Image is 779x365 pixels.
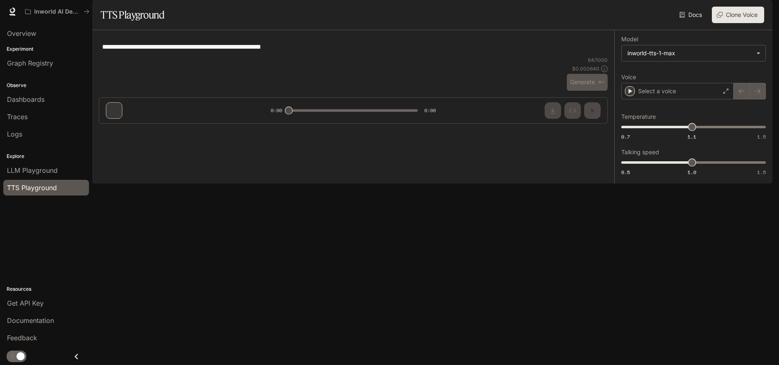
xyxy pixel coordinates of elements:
button: Clone Voice [712,7,764,23]
button: All workspaces [21,3,93,20]
p: 64 / 1000 [588,57,608,64]
div: inworld-tts-1-max [627,49,752,57]
p: Temperature [621,114,656,120]
p: Model [621,36,638,42]
span: 1.0 [688,169,696,176]
div: inworld-tts-1-max [622,45,765,61]
span: 1.5 [757,169,766,176]
span: 0.7 [621,133,630,140]
p: Select a voice [638,87,676,95]
span: 1.1 [688,133,696,140]
span: 0.5 [621,169,630,176]
span: 1.5 [757,133,766,140]
a: Docs [678,7,705,23]
p: Inworld AI Demos [34,8,80,15]
p: Voice [621,74,636,80]
p: $ 0.000640 [572,65,599,72]
h1: TTS Playground [101,7,164,23]
p: Talking speed [621,149,659,155]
